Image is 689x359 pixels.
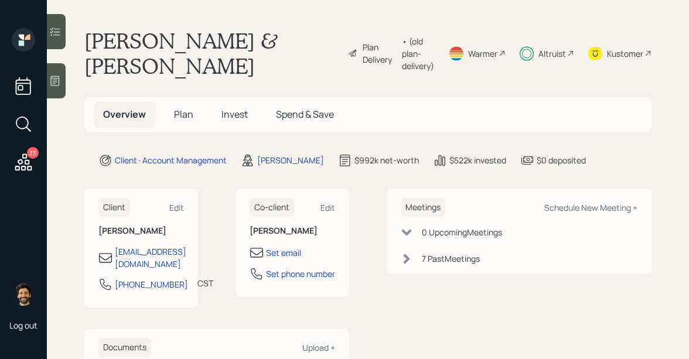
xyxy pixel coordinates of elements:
[257,154,324,166] div: [PERSON_NAME]
[169,202,184,213] div: Edit
[115,278,188,290] div: [PHONE_NUMBER]
[174,108,193,121] span: Plan
[422,226,502,238] div: 0 Upcoming Meeting s
[98,226,184,236] h6: [PERSON_NAME]
[27,147,39,159] div: 33
[401,198,445,217] h6: Meetings
[468,47,497,60] div: Warmer
[84,28,339,78] h1: [PERSON_NAME] & [PERSON_NAME]
[607,47,643,60] div: Kustomer
[98,198,130,217] h6: Client
[354,154,419,166] div: $992k net-worth
[9,320,37,331] div: Log out
[363,41,396,66] div: Plan Delivery
[266,268,335,280] div: Set phone number
[98,338,151,357] h6: Documents
[12,282,35,306] img: eric-schwartz-headshot.png
[449,154,506,166] div: $522k invested
[276,108,334,121] span: Spend & Save
[320,202,335,213] div: Edit
[422,252,480,265] div: 7 Past Meeting s
[537,154,586,166] div: $0 deposited
[197,277,213,289] div: CST
[544,202,637,213] div: Schedule New Meeting +
[115,245,186,270] div: [EMAIL_ADDRESS][DOMAIN_NAME]
[538,47,566,60] div: Altruist
[250,198,294,217] h6: Co-client
[266,247,301,259] div: Set email
[302,342,335,353] div: Upload +
[250,226,335,236] h6: [PERSON_NAME]
[115,154,227,166] div: Client · Account Management
[221,108,248,121] span: Invest
[402,35,434,72] div: • (old plan-delivery)
[103,108,146,121] span: Overview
